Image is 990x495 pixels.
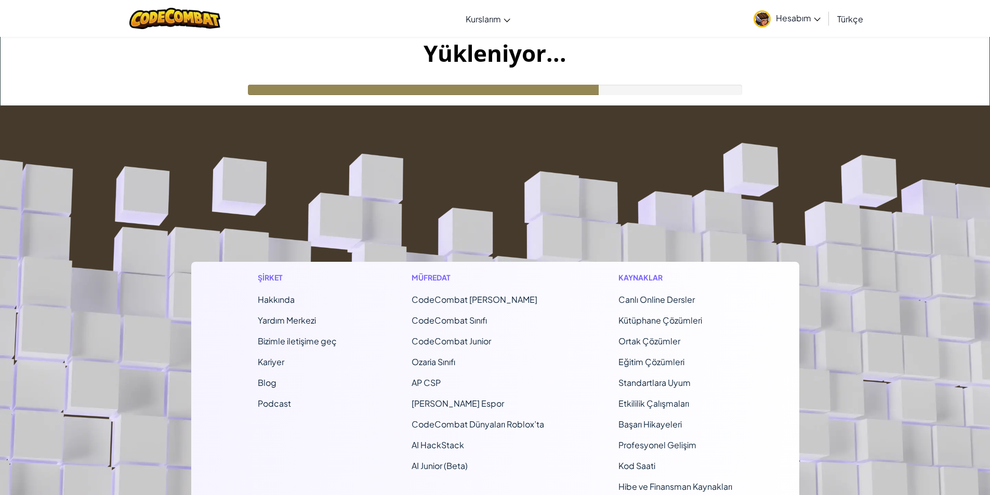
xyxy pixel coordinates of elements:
[832,5,868,33] a: Türkçe
[618,439,696,450] a: Profesyonel Gelişim
[618,419,682,430] a: Başarı Hikayeleri
[1,37,989,69] h1: Yükleniyor...
[258,356,284,367] a: Kariyer
[412,356,455,367] a: Ozaria Sınıfı
[837,14,863,24] span: Türkçe
[412,336,491,346] a: CodeCombat Junior
[258,294,295,305] a: Hakkında
[412,460,468,471] a: AI Junior (Beta)
[618,315,702,326] a: Kütüphane Çözümleri
[618,481,732,492] a: Hibe ve Finansman Kaynakları
[776,12,821,23] span: Hesabım
[618,398,689,409] a: Etkililik Çalışmaları
[460,5,516,33] a: Kurslarım
[412,398,504,409] a: [PERSON_NAME] Espor
[618,377,691,388] a: Standartlara Uyum
[412,315,487,326] a: CodeCombat Sınıfı
[258,336,337,346] span: Bizimle iletişime geç
[258,398,291,409] a: Podcast
[412,419,544,430] a: CodeCombat Dünyaları Roblox’ta
[618,356,684,367] a: Eğitim Çözümleri
[618,460,655,471] a: Kod Saati
[754,10,771,28] img: avatar
[412,294,537,305] span: CodeCombat [PERSON_NAME]
[618,294,695,305] a: Canlı Online Dersler
[258,377,276,388] a: Blog
[129,8,220,29] img: CodeCombat logo
[258,315,316,326] a: Yardım Merkezi
[258,272,337,283] h1: Şirket
[412,377,441,388] a: AP CSP
[618,272,732,283] h1: Kaynaklar
[618,336,680,346] a: Ortak Çözümler
[412,439,464,450] a: AI HackStack
[466,14,501,24] span: Kurslarım
[748,2,826,35] a: Hesabım
[412,272,544,283] h1: Müfredat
